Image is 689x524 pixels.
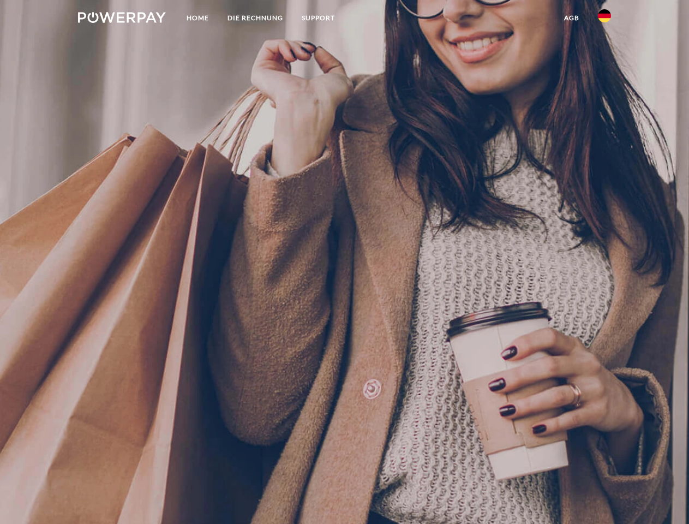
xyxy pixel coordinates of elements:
[292,8,344,28] a: SUPPORT
[555,8,589,28] a: agb
[218,8,292,28] a: DIE RECHNUNG
[598,9,611,22] img: de
[177,8,218,28] a: Home
[78,12,166,23] img: logo-powerpay-white.svg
